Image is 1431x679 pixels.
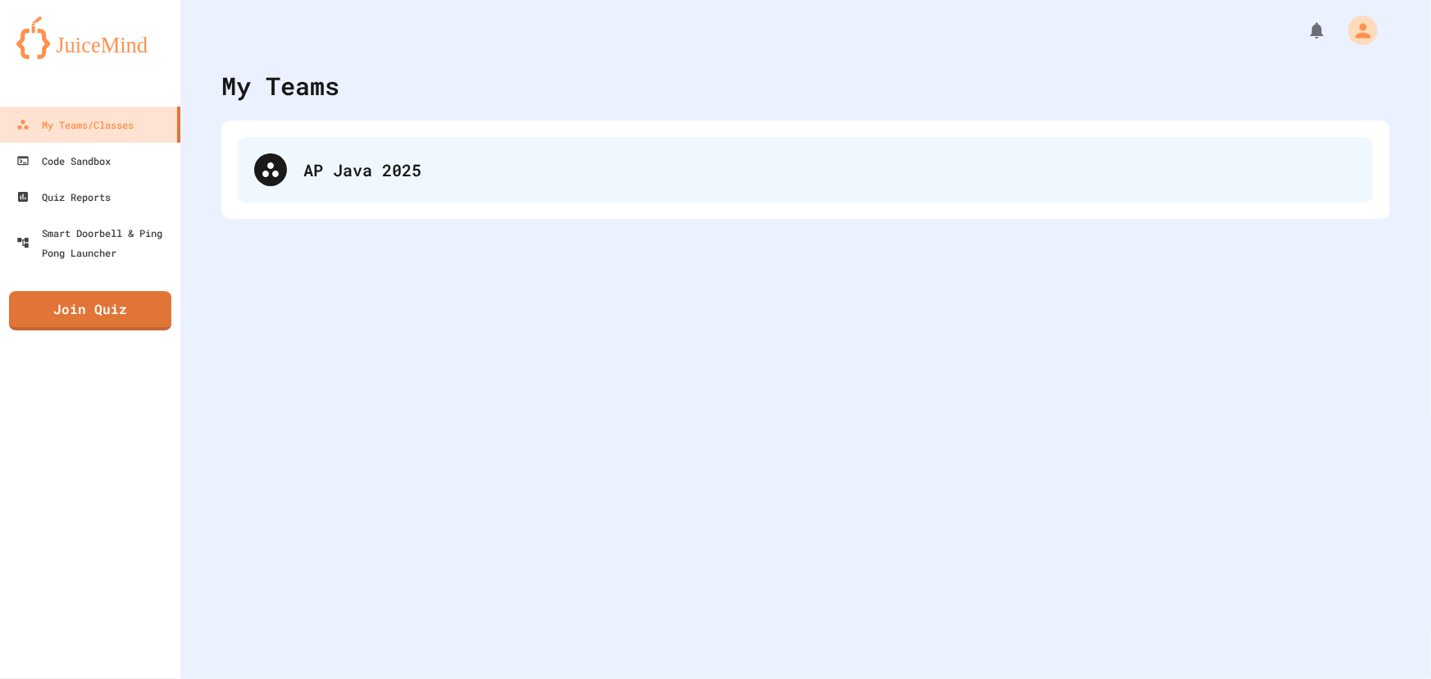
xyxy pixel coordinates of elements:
div: Quiz Reports [16,187,111,207]
img: logo-orange.svg [16,16,164,59]
div: AP Java 2025 [238,137,1374,203]
div: My Notifications [1277,16,1331,44]
div: My Teams [221,67,340,104]
div: My Account [1331,11,1382,49]
div: AP Java 2025 [303,157,1357,182]
a: Join Quiz [9,291,171,330]
div: My Teams/Classes [16,115,134,134]
div: Code Sandbox [16,151,111,171]
div: Smart Doorbell & Ping Pong Launcher [16,223,174,262]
